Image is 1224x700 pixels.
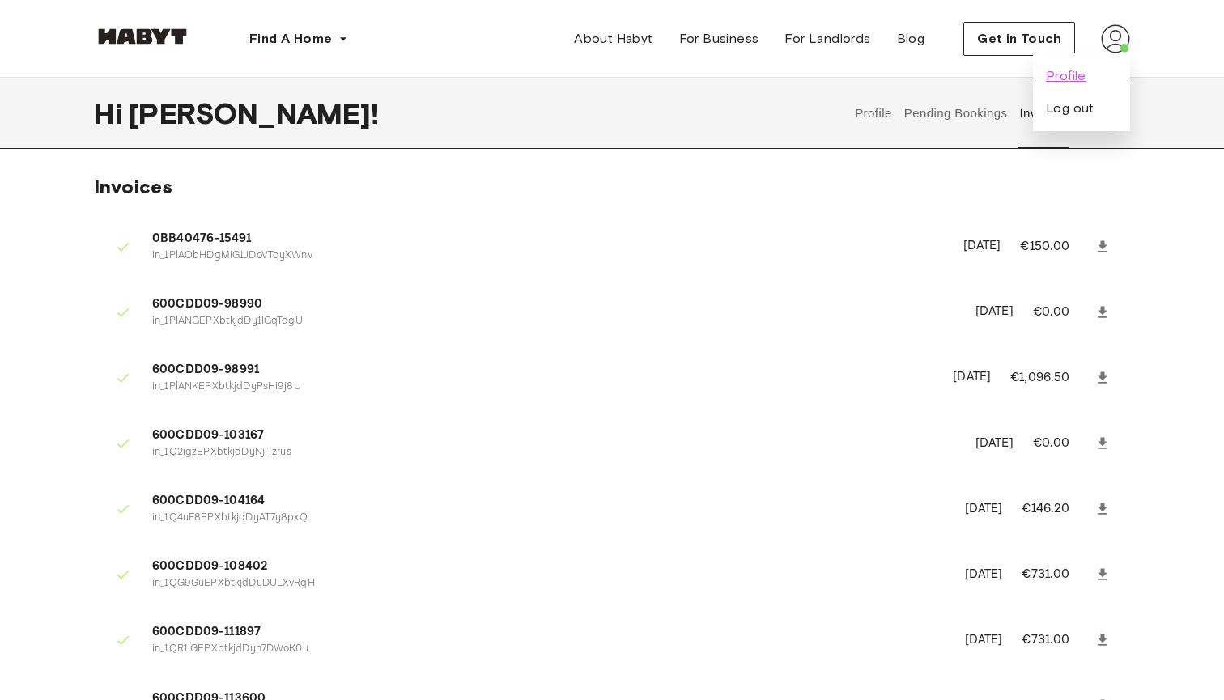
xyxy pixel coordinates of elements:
p: [DATE] [953,368,991,387]
img: avatar [1101,24,1130,53]
button: Profile [853,78,895,149]
p: €731.00 [1022,630,1091,650]
p: €0.00 [1033,303,1091,322]
button: Get in Touch [963,22,1075,56]
p: €150.00 [1020,237,1091,257]
p: [DATE] [965,500,1003,519]
span: 600CDD09-103167 [152,426,956,445]
span: Hi [94,96,129,130]
button: Log out [1046,99,1094,118]
button: Find A Home [236,23,361,55]
span: 0BB40476-15491 [152,230,944,248]
img: Habyt [94,28,191,45]
a: For Landlords [771,23,883,55]
a: Profile [1046,66,1086,86]
p: in_1Q4uF8EPXbtkjdDyAT7y8pxQ [152,511,946,526]
div: user profile tabs [849,78,1130,149]
p: [DATE] [975,435,1014,453]
span: Find A Home [249,29,332,49]
p: €0.00 [1033,434,1091,453]
a: Blog [884,23,938,55]
span: For Business [679,29,759,49]
p: in_1QR1lGEPXbtkjdDyh7DWoK0u [152,642,946,657]
p: €146.20 [1022,499,1091,519]
p: in_1QG9GuEPXbtkjdDyDULXvRqH [152,576,946,592]
span: About Habyt [574,29,652,49]
span: Blog [897,29,925,49]
span: 600CDD09-98991 [152,361,933,380]
p: [DATE] [965,631,1003,650]
span: 600CDD09-108402 [152,558,946,576]
span: For Landlords [784,29,870,49]
a: For Business [666,23,772,55]
a: About Habyt [561,23,665,55]
p: [DATE] [975,303,1014,321]
p: in_1PlANGEPXbtkjdDy1IGqTdgU [152,314,956,329]
button: Pending Bookings [902,78,1009,149]
p: in_1PlANKEPXbtkjdDyPsHi9j8U [152,380,933,395]
span: [PERSON_NAME] ! [129,96,379,130]
p: €1,096.50 [1010,368,1091,388]
span: 600CDD09-111897 [152,623,946,642]
span: 600CDD09-98990 [152,295,956,314]
span: 600CDD09-104164 [152,492,946,511]
p: in_1PlAObHDgMiG1JDoVTqyXWnv [152,248,944,264]
p: [DATE] [965,566,1003,584]
p: in_1Q2igzEPXbtkjdDyNjiTzrus [152,445,956,460]
p: [DATE] [963,237,1001,256]
p: €731.00 [1022,565,1091,584]
button: Invoices [1018,78,1069,149]
span: Invoices [94,175,172,198]
span: Get in Touch [977,29,1061,49]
